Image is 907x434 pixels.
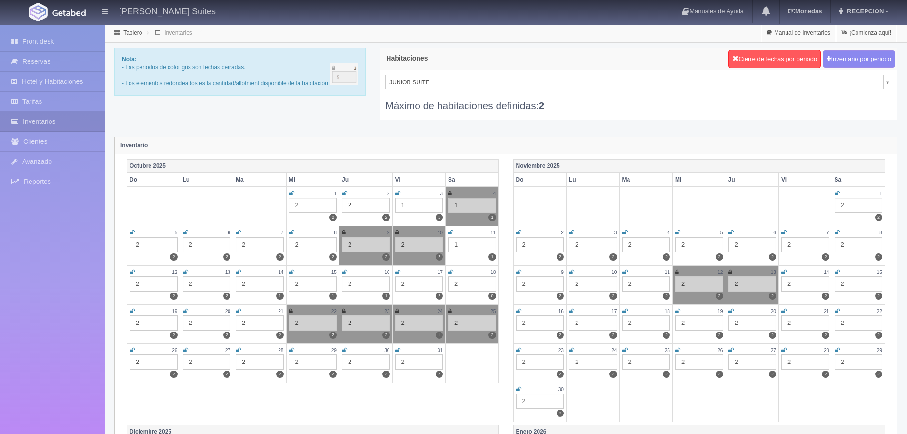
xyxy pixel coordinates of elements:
small: 3 [614,230,617,235]
small: 22 [877,309,882,314]
small: 31 [438,348,443,353]
small: 5 [720,230,723,235]
div: 1 [448,237,496,252]
label: 2 [609,253,617,261]
small: 16 [558,309,564,314]
label: 2 [223,332,230,339]
th: Mi [673,173,726,187]
a: JUNIOR SUITE [385,75,892,89]
div: 2 [130,276,178,292]
div: 2 [342,276,390,292]
small: 30 [558,387,564,392]
label: 2 [170,332,177,339]
div: 2 [130,354,178,370]
small: 3 [440,191,443,196]
label: 2 [663,293,670,300]
div: 2 [395,354,443,370]
b: Nota: [122,56,137,62]
label: 2 [170,253,177,261]
label: 2 [382,214,389,221]
th: Do [513,173,567,187]
div: 2 [835,276,883,292]
label: 2 [329,371,337,378]
label: 1 [329,293,337,300]
button: Cierre de fechas por periodo [728,50,821,68]
small: 19 [172,309,177,314]
th: Vi [779,173,832,187]
a: Tablero [123,30,142,36]
small: 2 [561,230,564,235]
label: 2 [663,371,670,378]
label: 2 [382,253,389,261]
label: 2 [609,332,617,339]
img: Getabed [52,9,86,16]
small: 26 [718,348,723,353]
th: Sa [446,173,499,187]
small: 9 [561,270,564,275]
th: Lu [180,173,233,187]
label: 2 [769,253,776,261]
small: 11 [665,270,670,275]
th: Mi [286,173,339,187]
div: 2 [781,354,829,370]
div: 2 [289,354,337,370]
small: 13 [771,270,776,275]
small: 9 [387,230,390,235]
small: 28 [278,348,283,353]
small: 1 [879,191,882,196]
label: 2 [875,293,882,300]
small: 15 [331,270,337,275]
div: 2 [516,394,564,409]
div: Máximo de habitaciones definidas: [385,89,892,112]
small: 10 [611,270,617,275]
small: 24 [438,309,443,314]
div: 2 [835,198,883,213]
div: 2 [516,354,564,370]
label: 2 [329,253,337,261]
small: 25 [665,348,670,353]
div: - Las periodos de color gris son fechas cerradas. - Los elementos redondeados es la cantidad/allo... [114,48,366,96]
label: 1 [488,253,496,261]
div: 2 [342,198,390,213]
small: 1 [334,191,337,196]
small: 14 [824,270,829,275]
small: 15 [877,270,882,275]
label: 2 [223,371,230,378]
div: 2 [728,315,777,331]
th: Noviembre 2025 [513,159,885,173]
label: 2 [822,293,829,300]
small: 18 [665,309,670,314]
label: 2 [822,253,829,261]
div: 2 [289,315,337,331]
h4: Habitaciones [386,55,428,62]
label: 2 [382,332,389,339]
label: 2 [822,332,829,339]
div: 2 [569,276,617,292]
small: 24 [611,348,617,353]
label: 2 [716,293,723,300]
small: 4 [667,230,670,235]
div: 2 [781,315,829,331]
small: 5 [175,230,178,235]
th: Ma [233,173,287,187]
label: 2 [769,332,776,339]
div: 2 [236,315,284,331]
label: 2 [170,293,177,300]
small: 4 [493,191,496,196]
div: 2 [183,315,231,331]
div: 2 [183,237,231,252]
th: Octubre 2025 [127,159,499,173]
small: 22 [331,309,337,314]
small: 14 [278,270,283,275]
div: 2 [289,276,337,292]
label: 2 [223,293,230,300]
div: 2 [728,354,777,370]
div: 2 [728,237,777,252]
div: 2 [516,315,564,331]
b: 2 [539,100,545,111]
small: 13 [225,270,230,275]
th: Ju [726,173,779,187]
small: 8 [879,230,882,235]
small: 17 [611,309,617,314]
div: 2 [675,354,723,370]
